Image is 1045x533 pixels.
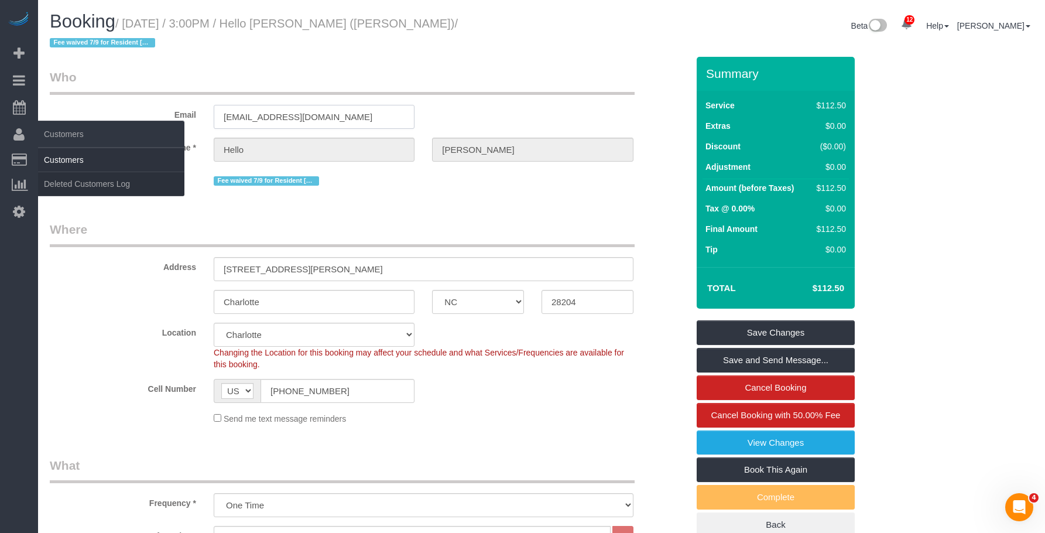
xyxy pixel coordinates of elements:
legend: What [50,457,635,483]
label: Frequency * [41,493,205,509]
a: Help [926,21,949,30]
div: $112.50 [812,182,846,194]
div: $0.00 [812,120,846,132]
input: Cell Number [261,379,414,403]
a: Cancel Booking with 50.00% Fee [697,403,855,428]
label: Amount (before Taxes) [705,182,794,194]
input: Last Name [432,138,633,162]
h3: Summary [706,67,849,80]
small: / [DATE] / 3:00PM / Hello [PERSON_NAME] ([PERSON_NAME]) [50,17,458,50]
legend: Who [50,69,635,95]
ul: Customers [38,148,184,196]
a: Beta [851,21,888,30]
label: Discount [705,141,741,152]
div: $0.00 [812,244,846,255]
label: Location [41,323,205,339]
a: 12 [895,12,918,37]
legend: Where [50,221,635,247]
input: Email [214,105,414,129]
input: First Name [214,138,414,162]
a: Save Changes [697,320,855,345]
input: City [214,290,414,314]
a: [PERSON_NAME] [957,21,1030,30]
label: Tax @ 0.00% [705,203,755,214]
img: Automaid Logo [7,12,30,28]
div: $112.50 [812,100,846,111]
span: Changing the Location for this booking may affect your schedule and what Services/Frequencies are... [214,348,624,369]
div: ($0.00) [812,141,846,152]
img: New interface [868,19,887,34]
div: $0.00 [812,161,846,173]
a: View Changes [697,430,855,455]
span: Fee waived 7/9 for Resident [PERSON_NAME] [214,176,319,186]
a: Cancel Booking [697,375,855,400]
label: Final Amount [705,223,758,235]
div: $0.00 [812,203,846,214]
div: $112.50 [812,223,846,235]
a: Save and Send Message... [697,348,855,373]
span: Booking [50,11,115,32]
a: Deleted Customers Log [38,172,184,196]
label: Cell Number [41,379,205,395]
label: Email [41,105,205,121]
h4: $112.50 [777,283,844,293]
span: Customers [38,121,184,148]
span: 4 [1029,493,1039,503]
label: Tip [705,244,718,255]
a: Book This Again [697,457,855,482]
label: Adjustment [705,161,751,173]
label: Extras [705,120,731,132]
label: Address [41,257,205,273]
input: Zip Code [542,290,633,314]
a: Customers [38,148,184,172]
span: Send me text message reminders [224,414,346,423]
label: Service [705,100,735,111]
span: Cancel Booking with 50.00% Fee [711,410,841,420]
strong: Total [707,283,736,293]
span: 12 [904,15,914,25]
span: Fee waived 7/9 for Resident [PERSON_NAME] [50,38,155,47]
iframe: Intercom live chat [1005,493,1033,521]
